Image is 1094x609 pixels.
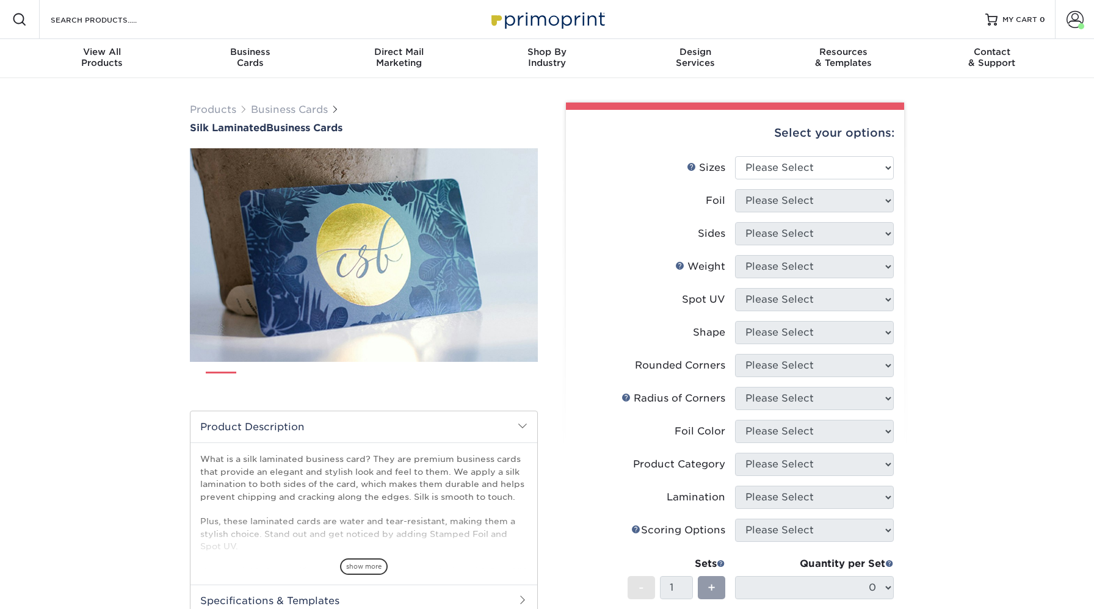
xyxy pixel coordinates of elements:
span: - [639,578,644,597]
span: View All [28,46,176,57]
img: Business Cards 04 [328,367,359,397]
img: Business Cards 07 [451,367,482,397]
a: BusinessCards [176,39,325,78]
span: Contact [918,46,1066,57]
span: Business [176,46,325,57]
img: Business Cards 05 [369,367,400,397]
img: Business Cards 08 [492,367,523,397]
span: Resources [769,46,918,57]
div: Spot UV [682,292,725,307]
a: Products [190,104,236,115]
div: Cards [176,46,325,68]
div: Quantity per Set [735,557,894,571]
a: Resources& Templates [769,39,918,78]
span: Silk Laminated [190,122,266,134]
img: Business Cards 01 [206,367,236,398]
div: Shape [693,325,725,340]
span: Design [621,46,769,57]
img: Primoprint [486,6,608,32]
div: Scoring Options [631,523,725,538]
div: Sides [698,226,725,241]
input: SEARCH PRODUCTS..... [49,12,168,27]
div: Sizes [687,160,725,175]
div: Lamination [667,490,725,505]
a: DesignServices [621,39,769,78]
div: Rounded Corners [635,358,725,373]
span: Direct Mail [325,46,473,57]
div: Select your options: [576,110,894,156]
a: Direct MailMarketing [325,39,473,78]
div: Radius of Corners [621,391,725,406]
div: Sets [628,557,725,571]
img: Business Cards 06 [410,367,441,397]
h1: Business Cards [190,122,538,134]
span: Shop By [473,46,621,57]
div: & Templates [769,46,918,68]
div: & Support [918,46,1066,68]
div: Weight [675,259,725,274]
div: Services [621,46,769,68]
a: Business Cards [251,104,328,115]
span: MY CART [1002,15,1037,25]
div: Industry [473,46,621,68]
div: Marketing [325,46,473,68]
a: Contact& Support [918,39,1066,78]
img: Business Cards 03 [288,367,318,397]
div: Products [28,46,176,68]
img: Silk Laminated 01 [190,81,538,429]
div: Foil [706,193,725,208]
a: Shop ByIndustry [473,39,621,78]
span: 0 [1040,15,1045,24]
a: Silk LaminatedBusiness Cards [190,122,538,134]
div: Product Category [633,457,725,472]
img: Business Cards 02 [247,367,277,397]
span: + [708,578,715,597]
h2: Product Description [190,411,537,442]
span: show more [340,558,388,575]
a: View AllProducts [28,39,176,78]
div: Foil Color [675,424,725,439]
